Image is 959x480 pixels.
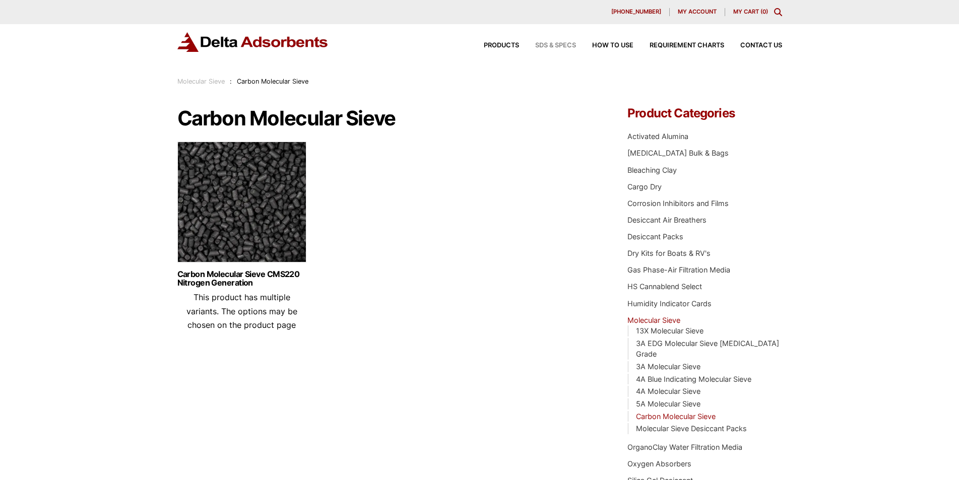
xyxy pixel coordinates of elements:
a: HS Cannablend Select [627,282,702,291]
a: Corrosion Inhibitors and Films [627,199,729,208]
a: Activated Alumina [627,132,688,141]
a: Requirement Charts [633,42,724,49]
a: Desiccant Air Breathers [627,216,707,224]
a: Humidity Indicator Cards [627,299,712,308]
span: Contact Us [740,42,782,49]
span: Requirement Charts [650,42,724,49]
span: 0 [762,8,766,15]
a: Carbon Molecular Sieve [636,412,716,421]
a: My account [670,8,725,16]
a: 4A Blue Indicating Molecular Sieve [636,375,751,383]
img: Carbon Molecular Sieve [177,142,306,267]
h1: Carbon Molecular Sieve [177,107,598,129]
h4: Product Categories [627,107,782,119]
a: Carbon Molecular Sieve CMS220 Nitrogen Generation [177,270,306,287]
a: My Cart (0) [733,8,768,15]
span: My account [678,9,717,15]
a: Desiccant Packs [627,232,683,241]
span: SDS & SPECS [535,42,576,49]
a: Oxygen Absorbers [627,459,691,468]
a: 3A EDG Molecular Sieve [MEDICAL_DATA] Grade [636,339,779,359]
a: OrganoClay Water Filtration Media [627,443,742,451]
a: [PHONE_NUMBER] [603,8,670,16]
span: : [230,78,232,85]
span: Carbon Molecular Sieve [237,78,308,85]
a: Molecular Sieve Desiccant Packs [636,424,747,433]
a: 3A Molecular Sieve [636,362,700,371]
a: Cargo Dry [627,182,662,191]
a: Contact Us [724,42,782,49]
a: SDS & SPECS [519,42,576,49]
a: 4A Molecular Sieve [636,387,700,395]
a: 13X Molecular Sieve [636,326,704,335]
a: Products [468,42,519,49]
span: Products [484,42,519,49]
a: How to Use [576,42,633,49]
span: How to Use [592,42,633,49]
a: Bleaching Clay [627,166,677,174]
span: [PHONE_NUMBER] [611,9,661,15]
a: Molecular Sieve [627,316,680,324]
a: [MEDICAL_DATA] Bulk & Bags [627,149,729,157]
a: 5A Molecular Sieve [636,399,700,408]
img: Delta Adsorbents [177,32,329,52]
a: Molecular Sieve [177,78,225,85]
span: This product has multiple variants. The options may be chosen on the product page [186,292,297,329]
a: Dry Kits for Boats & RV's [627,249,711,257]
div: Toggle Modal Content [774,8,782,16]
a: Gas Phase-Air Filtration Media [627,265,730,274]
